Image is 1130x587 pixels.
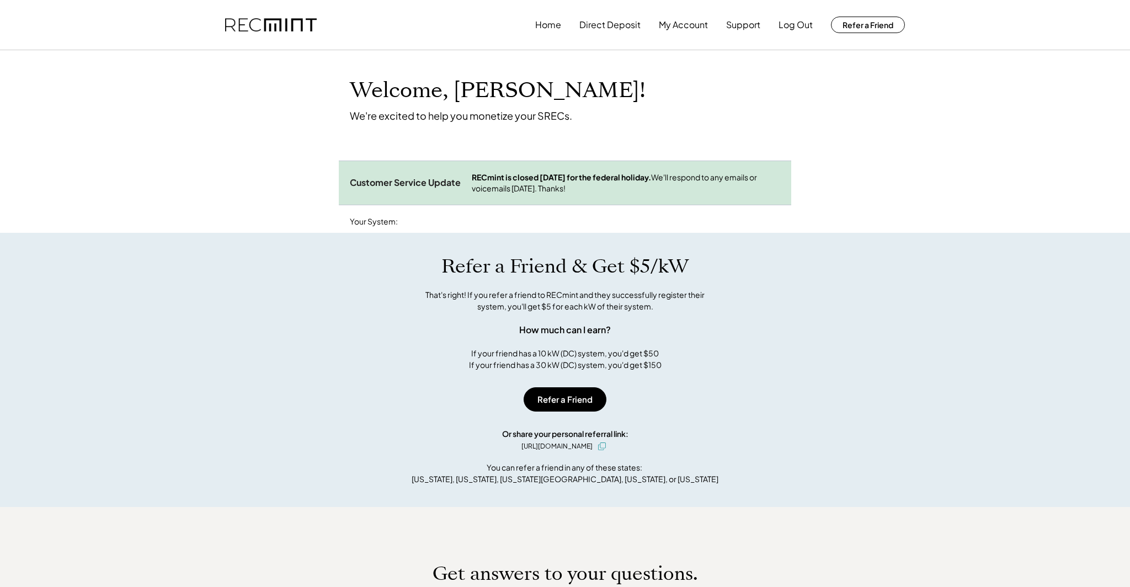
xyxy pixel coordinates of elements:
[519,323,611,337] div: How much can I earn?
[524,387,606,412] button: Refer a Friend
[831,17,905,33] button: Refer a Friend
[579,14,641,36] button: Direct Deposit
[535,14,561,36] button: Home
[433,562,698,585] h1: Get answers to your questions.
[472,172,651,182] strong: RECmint is closed [DATE] for the federal holiday.
[595,440,609,453] button: click to copy
[413,289,717,312] div: That's right! If you refer a friend to RECmint and they successfully register their system, you'l...
[350,216,398,227] div: Your System:
[350,109,572,122] div: We're excited to help you monetize your SRECs.
[225,18,317,32] img: recmint-logotype%403x.png
[412,462,718,485] div: You can refer a friend in any of these states: [US_STATE], [US_STATE], [US_STATE][GEOGRAPHIC_DATA...
[441,255,689,278] h1: Refer a Friend & Get $5/kW
[502,428,628,440] div: Or share your personal referral link:
[469,348,662,371] div: If your friend has a 10 kW (DC) system, you'd get $50 If your friend has a 30 kW (DC) system, you...
[521,441,593,451] div: [URL][DOMAIN_NAME]
[350,177,461,189] div: Customer Service Update
[350,78,646,104] h1: Welcome, [PERSON_NAME]!
[472,172,780,194] div: We'll respond to any emails or voicemails [DATE]. Thanks!
[779,14,813,36] button: Log Out
[659,14,708,36] button: My Account
[726,14,760,36] button: Support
